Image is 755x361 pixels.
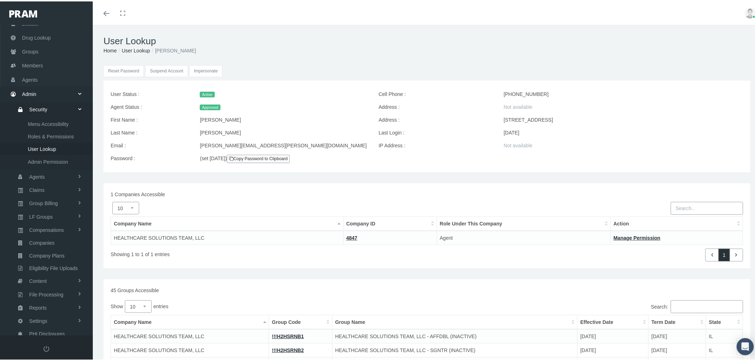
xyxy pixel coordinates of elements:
[504,141,533,147] span: Not available
[272,346,304,352] a: !!!H2HSRNB2
[577,328,648,342] td: [DATE]
[498,125,749,138] div: [DATE]
[346,234,358,239] a: 4847
[29,287,64,299] span: File Processing
[28,154,68,167] span: Admin Permission
[373,138,498,151] label: IP Address :
[29,248,65,260] span: Company Plans
[269,314,332,328] th: Group Code: activate to sort column ascending
[194,138,373,151] div: [PERSON_NAME][EMAIL_ADDRESS][PERSON_NAME][DOMAIN_NAME]
[194,125,373,138] div: [PERSON_NAME]
[29,235,55,248] span: Companies
[737,337,754,354] div: Open Intercom Messenger
[614,234,661,239] a: Manage Permission
[105,112,194,125] label: First Name :
[504,103,533,108] span: Not available
[105,86,194,99] label: User Status :
[498,86,749,99] div: [PHONE_NUMBER]
[9,9,37,16] img: PRAM_20_x_78.png
[373,86,498,99] label: Cell Phone :
[200,90,214,96] span: Active
[22,72,38,85] span: Agents
[649,342,706,356] td: [DATE]
[437,229,610,244] td: Agent
[103,46,117,52] a: Home
[111,314,269,328] th: Company Name: activate to sort column descending
[373,112,498,125] label: Address :
[437,215,610,229] th: Role Under This Company: activate to sort column ascending
[105,138,194,151] label: Email :
[649,328,706,342] td: [DATE]
[111,215,344,229] th: Company Name: activate to sort column descending
[649,314,706,328] th: Term Date: activate to sort column ascending
[343,215,437,229] th: Company ID: activate to sort column ascending
[22,86,36,100] span: Admin
[29,274,47,286] span: Content
[22,57,43,71] span: Members
[105,125,194,138] label: Last Name :
[29,300,47,312] span: Reports
[29,183,45,195] span: Claims
[332,328,577,342] td: HEALTHCARE SOLUTIONS TEAM, LLC - AFFDBL (INACTIVE)
[610,215,743,229] th: Action: activate to sort column ascending
[29,102,47,114] span: Security
[706,314,743,328] th: State: activate to sort column ascending
[22,30,51,43] span: Drug Lookup
[29,196,58,208] span: Group Billing
[706,342,743,356] td: IL
[227,153,290,162] a: Copy Password to Clipboard
[122,46,150,52] a: User Lookup
[671,200,743,213] input: Search..
[29,223,64,235] span: Compensations
[103,34,750,45] h1: User Lookup
[105,151,194,164] label: Password :
[111,285,159,293] label: 45 Groups Accessible
[111,229,344,244] td: HEALTHCARE SOLUTIONS TEAM, LLC
[111,342,269,356] td: HEALTHCARE SOLUTIONS TEAM, LLC
[103,64,144,76] button: Reset Password
[29,261,78,273] span: Eligibility File Uploads
[427,299,744,312] label: Search:
[28,117,69,129] span: Menu Accessibility
[105,189,749,197] div: 1 Companies Accessible
[498,112,749,125] div: [STREET_ADDRESS]
[145,64,188,76] button: Suspend Account
[200,103,221,109] span: Approved
[111,299,427,311] label: Show entries
[125,299,152,311] select: Showentries
[29,209,53,222] span: LF Groups
[332,314,577,328] th: Group Name: activate to sort column ascending
[28,129,74,141] span: Roles & Permissions
[332,342,577,356] td: HEALTHCARE SOLUTIONS TEAM, LLC - SGNTR (INACTIVE)
[22,44,39,57] span: Groups
[28,142,56,154] span: User Lookup
[29,169,45,182] span: Agents
[719,247,730,260] a: 1
[29,314,47,326] span: Settings
[105,99,194,112] label: Agent Status :
[194,112,373,125] div: [PERSON_NAME]
[577,314,648,328] th: Effective Date: activate to sort column ascending
[373,125,498,138] label: Last Login :
[671,299,743,312] input: Search:
[577,342,648,356] td: [DATE]
[189,64,223,76] input: Impersonate
[194,151,306,164] div: (set [DATE])
[373,99,498,112] label: Address :
[150,45,196,53] li: [PERSON_NAME]
[706,328,743,342] td: IL
[29,326,65,339] span: PHI Disclosures
[272,332,304,338] a: !!!H2HSRNB1
[111,328,269,342] td: HEALTHCARE SOLUTIONS TEAM, LLC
